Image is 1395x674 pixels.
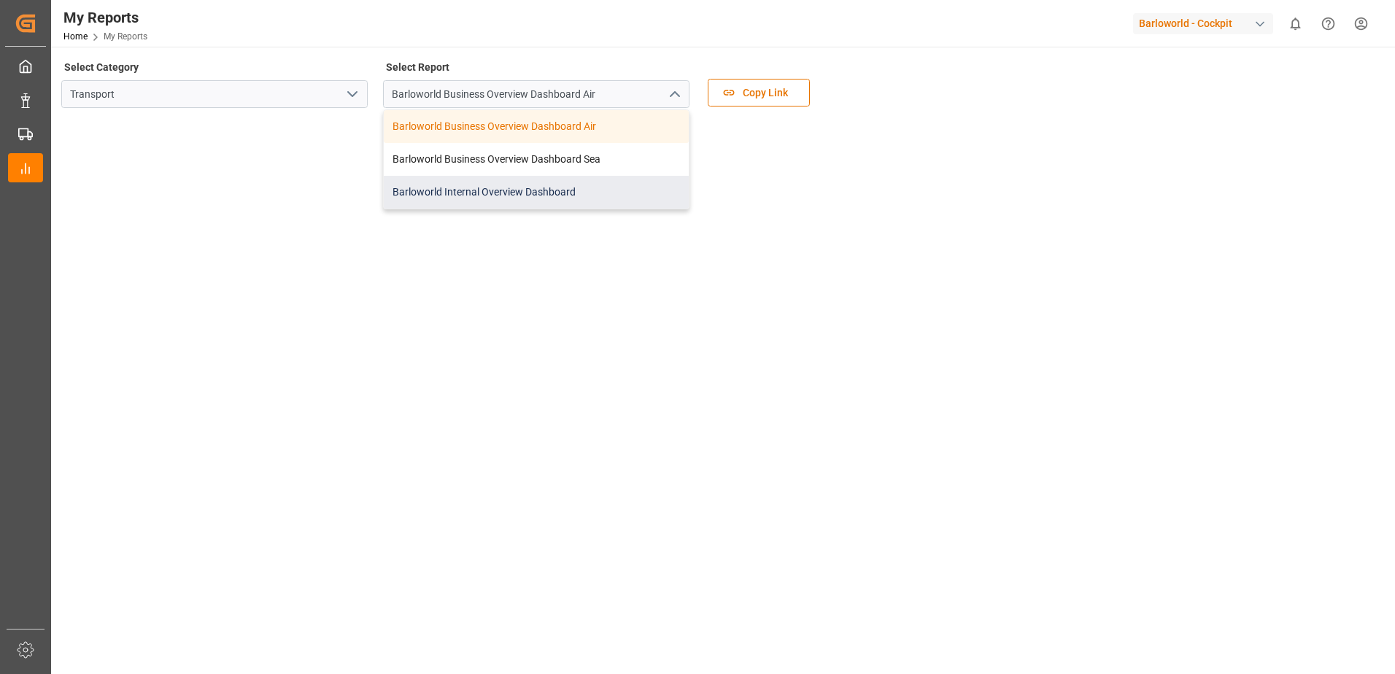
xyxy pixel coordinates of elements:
div: Barloworld - Cockpit [1133,13,1273,34]
div: My Reports [63,7,147,28]
button: close menu [662,83,684,106]
a: Home [63,31,88,42]
button: Copy Link [708,79,810,106]
button: Barloworld - Cockpit [1133,9,1279,37]
label: Select Category [61,57,141,77]
div: Barloworld Business Overview Dashboard Sea [384,143,689,176]
button: show 0 new notifications [1279,7,1312,40]
div: Barloworld Internal Overview Dashboard [384,176,689,209]
button: Help Center [1312,7,1345,40]
button: open menu [341,83,363,106]
div: Barloworld Business Overview Dashboard Air [384,110,689,143]
input: Type to search/select [383,80,689,108]
label: Select Report [383,57,452,77]
input: Type to search/select [61,80,368,108]
span: Copy Link [735,85,795,101]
